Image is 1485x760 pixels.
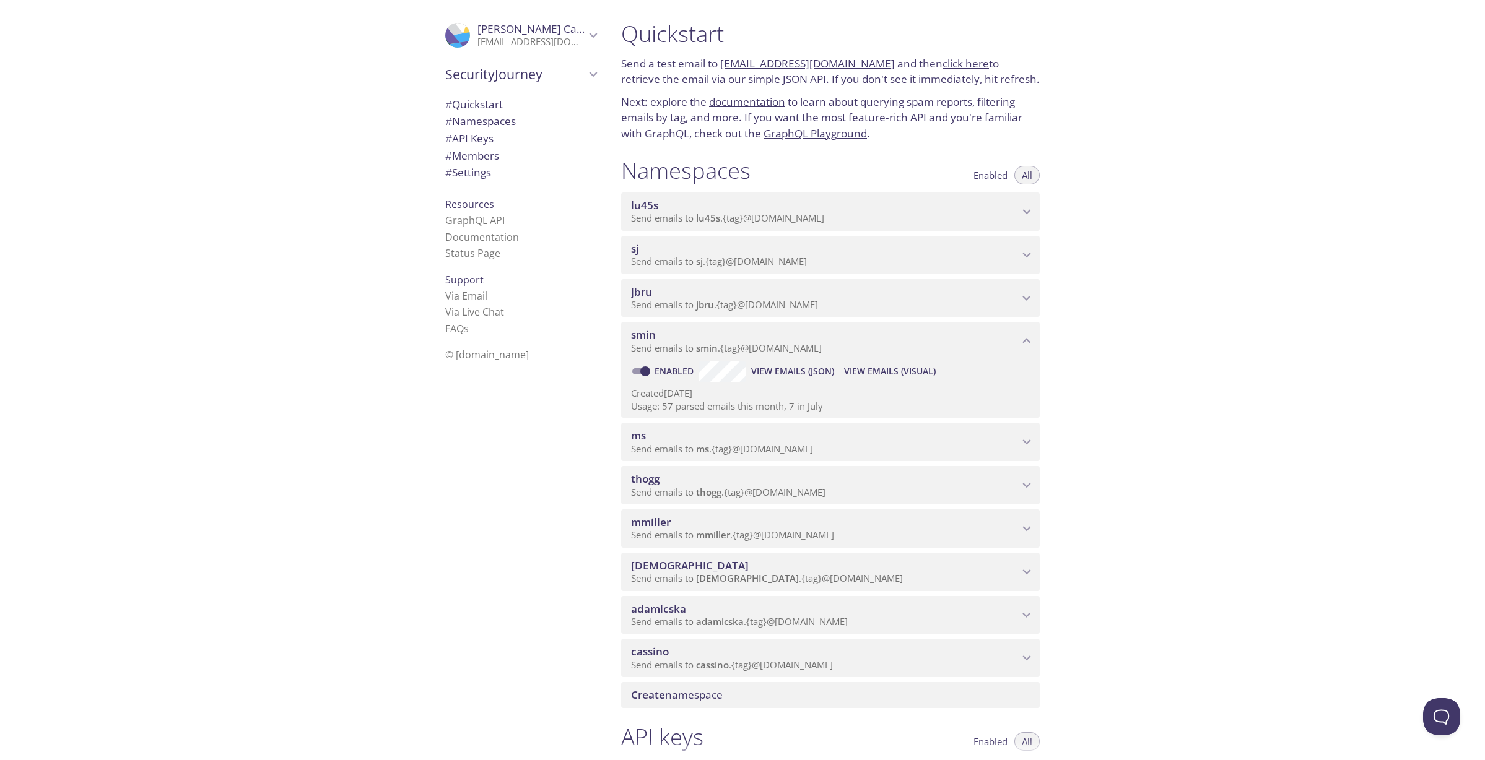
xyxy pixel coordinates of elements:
[445,149,499,163] span: Members
[445,322,469,335] a: FAQ
[631,212,824,224] span: Send emails to . {tag} @[DOMAIN_NAME]
[621,682,1040,708] div: Create namespace
[435,164,606,181] div: Team Settings
[764,126,867,140] a: GraphQL Playground
[631,572,903,584] span: Send emails to . {tag} @[DOMAIN_NAME]
[631,241,639,256] span: sj
[621,553,1040,591] div: bautista namespace
[696,615,744,628] span: adamicska
[621,279,1040,317] div: jbru namespace
[445,114,452,128] span: #
[445,273,484,287] span: Support
[621,509,1040,548] div: mmiller namespace
[631,298,818,311] span: Send emails to . {tag} @[DOMAIN_NAME]
[631,285,652,299] span: jbru
[621,20,1040,48] h1: Quickstart
[844,364,936,379] span: View Emails (Visual)
[445,131,494,145] span: API Keys
[696,255,703,267] span: sj
[621,596,1040,634] div: adamicska namespace
[751,364,834,379] span: View Emails (JSON)
[631,602,686,616] span: adamicska
[966,166,1015,184] button: Enabled
[445,214,505,227] a: GraphQL API
[435,147,606,165] div: Members
[631,529,834,541] span: Send emails to . {tag} @[DOMAIN_NAME]
[631,659,833,671] span: Send emails to . {tag} @[DOMAIN_NAME]
[621,94,1040,142] p: Next: explore the to learn about querying spam reports, filtering emails by tag, and more. If you...
[477,36,585,48] p: [EMAIL_ADDRESS][DOMAIN_NAME]
[445,66,585,83] span: SecurityJourney
[445,165,491,179] span: Settings
[621,56,1040,87] p: Send a test email to and then to retrieve the email via our simple JSON API. If you don't see it ...
[631,387,1030,400] p: Created [DATE]
[435,15,606,56] div: Maria Cassino
[631,400,1030,413] p: Usage: 57 parsed emails this month, 7 in July
[720,56,895,71] a: [EMAIL_ADDRESS][DOMAIN_NAME]
[621,157,751,184] h1: Namespaces
[445,305,504,319] a: Via Live Chat
[631,255,807,267] span: Send emails to . {tag} @[DOMAIN_NAME]
[621,192,1040,231] div: lu45s namespace
[709,95,785,109] a: documentation
[445,165,452,179] span: #
[631,688,723,702] span: namespace
[621,466,1040,504] div: thogg namespace
[477,22,602,36] span: [PERSON_NAME] Cassino
[631,486,825,498] span: Send emails to . {tag} @[DOMAIN_NAME]
[839,361,941,381] button: View Emails (Visual)
[631,198,658,212] span: lu45s
[696,443,709,455] span: ms
[621,322,1040,360] div: smin namespace
[464,322,469,335] span: s
[696,486,721,498] span: thogg
[631,558,749,572] span: [DEMOGRAPHIC_DATA]
[621,639,1040,677] div: cassino namespace
[966,732,1015,751] button: Enabled
[435,96,606,113] div: Quickstart
[696,572,799,584] span: [DEMOGRAPHIC_DATA]
[631,688,665,702] span: Create
[696,342,718,354] span: smin
[445,97,452,111] span: #
[445,149,452,163] span: #
[621,236,1040,274] div: sj namespace
[696,659,729,671] span: cassino
[621,723,703,751] h1: API keys
[445,348,529,361] span: © [DOMAIN_NAME]
[696,212,720,224] span: lu45s
[1014,166,1040,184] button: All
[631,342,822,354] span: Send emails to . {tag} @[DOMAIN_NAME]
[696,298,714,311] span: jbru
[435,130,606,147] div: API Keys
[445,197,494,211] span: Resources
[445,131,452,145] span: #
[435,113,606,130] div: Namespaces
[445,246,500,260] a: Status Page
[621,423,1040,461] div: ms namespace
[943,56,989,71] a: click here
[631,615,848,628] span: Send emails to . {tag} @[DOMAIN_NAME]
[631,515,671,529] span: mmiller
[631,428,646,443] span: ms
[631,472,660,486] span: thogg
[696,529,730,541] span: mmiller
[631,327,656,342] span: smin
[1423,698,1460,735] iframe: Help Scout Beacon - Open
[445,289,487,303] a: Via Email
[445,97,503,111] span: Quickstart
[653,365,699,377] a: Enabled
[746,361,839,381] button: View Emails (JSON)
[631,644,669,659] span: cassino
[631,443,813,455] span: Send emails to . {tag} @[DOMAIN_NAME]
